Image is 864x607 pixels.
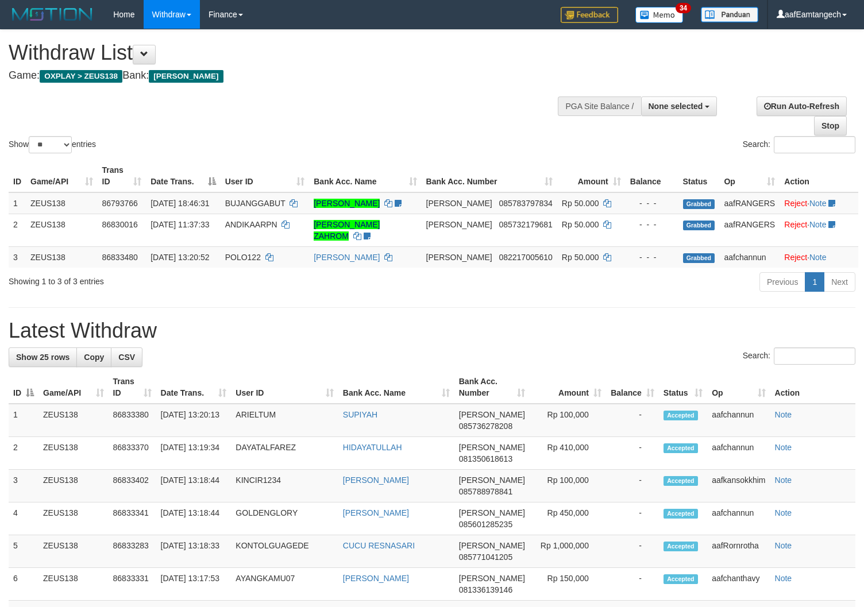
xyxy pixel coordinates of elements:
span: Copy 085788978841 to clipboard [459,487,512,496]
th: Bank Acc. Number: activate to sort column ascending [454,371,530,404]
span: [DATE] 11:37:33 [151,220,209,229]
span: [DATE] 18:46:31 [151,199,209,208]
th: Op: activate to sort column ascending [707,371,770,404]
label: Search: [743,136,855,153]
span: Copy 085601285235 to clipboard [459,520,512,529]
h1: Withdraw List [9,41,565,64]
a: Note [775,410,792,419]
th: Balance: activate to sort column ascending [606,371,659,404]
img: Button%20Memo.svg [635,7,684,23]
label: Search: [743,347,855,365]
input: Search: [774,347,855,365]
th: Trans ID: activate to sort column ascending [98,160,146,192]
span: Copy 085736278208 to clipboard [459,422,512,431]
td: · [780,192,858,214]
a: CSV [111,347,142,367]
td: 1 [9,404,38,437]
td: ZEUS138 [38,535,109,568]
a: SUPIYAH [343,410,377,419]
button: None selected [641,96,718,116]
td: AYANGKAMU07 [231,568,338,601]
td: Rp 150,000 [530,568,606,601]
td: KONTOLGUAGEDE [231,535,338,568]
a: [PERSON_NAME] [343,475,409,485]
td: Rp 100,000 [530,404,606,437]
a: Reject [784,199,807,208]
td: aafRornrotha [707,535,770,568]
td: - [606,404,659,437]
a: 1 [805,272,824,292]
td: ZEUS138 [26,246,98,268]
span: Accepted [664,476,698,486]
th: Game/API: activate to sort column ascending [26,160,98,192]
span: [PERSON_NAME] [459,475,525,485]
th: ID [9,160,26,192]
td: [DATE] 13:18:44 [156,502,232,535]
td: Rp 1,000,000 [530,535,606,568]
span: None selected [649,102,703,111]
select: Showentries [29,136,72,153]
span: [PERSON_NAME] [459,410,525,419]
td: 86833380 [109,404,156,437]
span: Show 25 rows [16,353,70,362]
span: 34 [676,3,691,13]
td: - [606,470,659,502]
a: CUCU RESNASARI [343,541,415,550]
span: Accepted [664,411,698,420]
span: OXPLAY > ZEUS138 [40,70,122,83]
span: [PERSON_NAME] [149,70,223,83]
a: Next [824,272,855,292]
div: - - - [630,198,674,209]
a: Note [809,220,827,229]
td: ZEUS138 [38,404,109,437]
a: Note [775,443,792,452]
td: 86833283 [109,535,156,568]
a: [PERSON_NAME] [343,574,409,583]
td: ZEUS138 [38,437,109,470]
div: - - - [630,252,674,263]
td: 3 [9,470,38,502]
span: Copy 081350618613 to clipboard [459,454,512,463]
span: Accepted [664,574,698,584]
span: POLO122 [225,253,261,262]
td: - [606,502,659,535]
th: Bank Acc. Number: activate to sort column ascending [422,160,557,192]
th: Trans ID: activate to sort column ascending [109,371,156,404]
th: Status: activate to sort column ascending [659,371,707,404]
span: 86830016 [102,220,138,229]
td: 86833402 [109,470,156,502]
td: [DATE] 13:19:34 [156,437,232,470]
a: [PERSON_NAME] [314,253,380,262]
td: 86833341 [109,502,156,535]
td: 86833370 [109,437,156,470]
a: Copy [76,347,111,367]
span: Accepted [664,542,698,551]
td: Rp 410,000 [530,437,606,470]
a: Note [775,475,792,485]
span: Rp 50.000 [562,220,599,229]
span: Copy 081336139146 to clipboard [459,585,512,594]
span: Copy 085771041205 to clipboard [459,552,512,562]
th: Op: activate to sort column ascending [719,160,780,192]
div: Showing 1 to 3 of 3 entries [9,271,352,287]
span: [PERSON_NAME] [426,199,492,208]
th: User ID: activate to sort column ascending [221,160,310,192]
th: Balance [626,160,678,192]
a: Run Auto-Refresh [757,96,847,116]
div: PGA Site Balance / [558,96,641,116]
img: panduan.png [701,7,758,22]
a: Note [775,541,792,550]
td: [DATE] 13:20:13 [156,404,232,437]
td: aafchannun [707,502,770,535]
td: [DATE] 13:18:33 [156,535,232,568]
td: 2 [9,437,38,470]
span: [PERSON_NAME] [459,574,525,583]
span: CSV [118,353,135,362]
td: DAYATALFAREZ [231,437,338,470]
th: Bank Acc. Name: activate to sort column ascending [309,160,421,192]
td: ZEUS138 [38,470,109,502]
td: GOLDENGLORY [231,502,338,535]
td: Rp 100,000 [530,470,606,502]
td: aafchannun [707,404,770,437]
td: · [780,214,858,246]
